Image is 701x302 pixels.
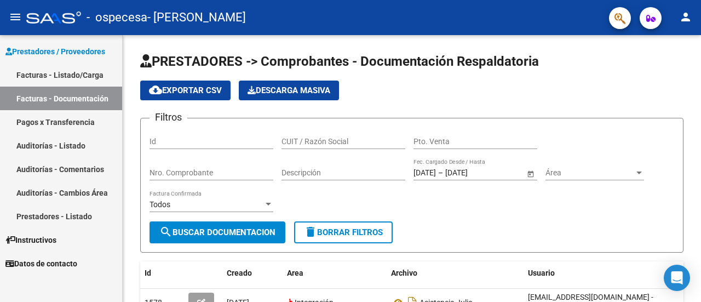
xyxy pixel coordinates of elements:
[140,261,184,285] datatable-header-cell: Id
[294,221,393,243] button: Borrar Filtros
[150,221,285,243] button: Buscar Documentacion
[149,83,162,96] mat-icon: cloud_download
[239,81,339,100] app-download-masive: Descarga masiva de comprobantes (adjuntos)
[445,168,499,178] input: End date
[227,269,252,277] span: Creado
[159,227,275,237] span: Buscar Documentacion
[387,261,524,285] datatable-header-cell: Archivo
[140,81,231,100] button: Exportar CSV
[5,258,77,270] span: Datos de contacto
[248,86,330,95] span: Descarga Masiva
[149,86,222,95] span: Exportar CSV
[413,168,436,178] input: Start date
[150,200,170,209] span: Todos
[150,110,187,125] h3: Filtros
[147,5,246,30] span: - [PERSON_NAME]
[5,45,105,58] span: Prestadores / Proveedores
[222,261,283,285] datatable-header-cell: Creado
[9,10,22,24] mat-icon: menu
[304,227,383,237] span: Borrar Filtros
[304,225,317,238] mat-icon: delete
[239,81,339,100] button: Descarga Masiva
[5,234,56,246] span: Instructivos
[140,54,539,69] span: PRESTADORES -> Comprobantes - Documentación Respaldatoria
[87,5,147,30] span: - ospecesa
[525,168,536,179] button: Open calendar
[391,269,417,277] span: Archivo
[283,261,387,285] datatable-header-cell: Area
[159,225,173,238] mat-icon: search
[528,269,555,277] span: Usuario
[679,10,692,24] mat-icon: person
[287,269,303,277] span: Area
[145,269,151,277] span: Id
[664,265,690,291] div: Open Intercom Messenger
[524,261,688,285] datatable-header-cell: Usuario
[438,168,443,178] span: –
[545,168,634,178] span: Área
